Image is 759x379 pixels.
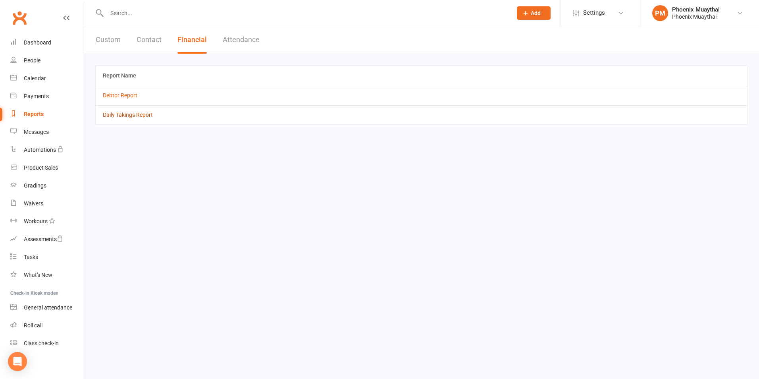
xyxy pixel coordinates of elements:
[24,272,52,278] div: What's New
[24,111,44,117] div: Reports
[223,26,260,54] button: Attendance
[24,129,49,135] div: Messages
[24,164,58,171] div: Product Sales
[8,352,27,371] div: Open Intercom Messenger
[583,4,605,22] span: Settings
[24,39,51,46] div: Dashboard
[10,159,84,177] a: Product Sales
[10,266,84,284] a: What's New
[10,195,84,213] a: Waivers
[672,13,720,20] div: Phoenix Muaythai
[10,177,84,195] a: Gradings
[531,10,541,16] span: Add
[10,8,29,28] a: Clubworx
[24,147,56,153] div: Automations
[24,322,42,329] div: Roll call
[10,105,84,123] a: Reports
[10,230,84,248] a: Assessments
[10,335,84,352] a: Class kiosk mode
[10,141,84,159] a: Automations
[103,92,137,99] a: Debtor Report
[103,112,153,118] a: Daily Takings Report
[24,200,43,207] div: Waivers
[96,66,747,86] th: Report Name
[24,75,46,81] div: Calendar
[24,304,72,311] div: General attendance
[10,317,84,335] a: Roll call
[10,87,84,105] a: Payments
[24,182,46,189] div: Gradings
[672,6,720,13] div: Phoenix Muaythai
[10,299,84,317] a: General attendance kiosk mode
[10,123,84,141] a: Messages
[10,248,84,266] a: Tasks
[10,34,84,52] a: Dashboard
[652,5,668,21] div: PM
[24,254,38,260] div: Tasks
[96,26,121,54] button: Custom
[10,70,84,87] a: Calendar
[24,93,49,99] div: Payments
[24,218,48,224] div: Workouts
[10,213,84,230] a: Workouts
[24,236,63,242] div: Assessments
[177,26,207,54] button: Financial
[517,6,551,20] button: Add
[24,340,59,346] div: Class check-in
[10,52,84,70] a: People
[137,26,162,54] button: Contact
[104,8,507,19] input: Search...
[24,57,40,64] div: People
